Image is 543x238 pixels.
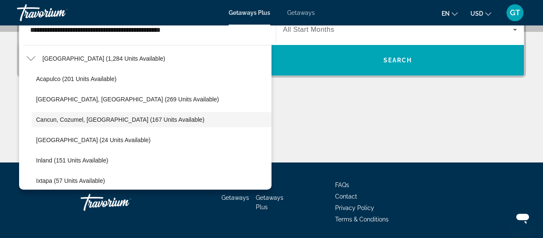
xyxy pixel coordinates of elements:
span: en [442,10,450,17]
button: User Menu [504,4,526,22]
a: Getaways [287,9,315,16]
a: Travorium [81,190,165,215]
button: Change currency [470,7,491,20]
button: [GEOGRAPHIC_DATA] (1,284 units available) [38,51,169,66]
button: Cancun, Cozumel, [GEOGRAPHIC_DATA] (167 units available) [32,112,271,127]
a: Contact [335,193,357,200]
span: Ixtapa (57 units available) [36,177,105,184]
a: Getaways [221,194,249,201]
a: Travorium [17,2,102,24]
div: Search widget [19,14,524,76]
span: USD [470,10,483,17]
a: Privacy Policy [335,204,374,211]
span: Cancun, Cozumel, [GEOGRAPHIC_DATA] (167 units available) [36,116,204,123]
span: All Start Months [283,26,334,33]
a: FAQs [335,182,349,188]
span: [GEOGRAPHIC_DATA] (24 units available) [36,137,151,143]
button: Search [271,45,524,76]
span: Search [383,57,412,64]
span: [GEOGRAPHIC_DATA], [GEOGRAPHIC_DATA] (269 units available) [36,96,219,103]
button: Acapulco (201 units available) [32,71,271,87]
span: [GEOGRAPHIC_DATA] (1,284 units available) [42,55,165,62]
iframe: Button to launch messaging window [509,204,536,231]
button: Inland (151 units available) [32,153,271,168]
button: [GEOGRAPHIC_DATA] (24 units available) [32,132,271,148]
button: [GEOGRAPHIC_DATA], [GEOGRAPHIC_DATA] (269 units available) [32,92,271,107]
span: GT [510,8,520,17]
span: Acapulco (201 units available) [36,76,117,82]
a: Terms & Conditions [335,216,389,223]
button: Change language [442,7,458,20]
a: Getaways Plus [229,9,270,16]
a: Getaways Plus [256,194,283,210]
span: Inland (151 units available) [36,157,108,164]
button: Ixtapa (57 units available) [32,173,271,188]
button: Toggle Mexico (1,284 units available) [23,51,38,66]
